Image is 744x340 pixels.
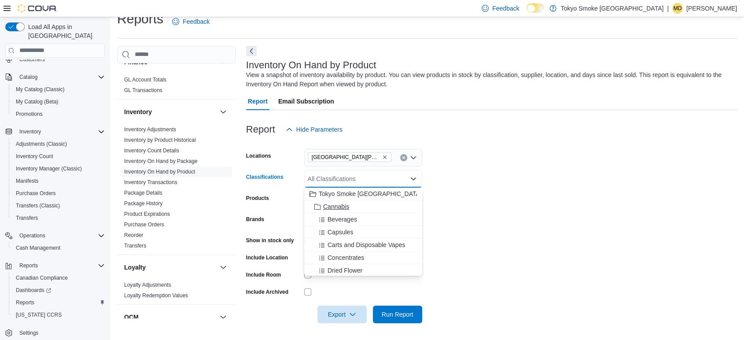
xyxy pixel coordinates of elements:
span: Settings [19,329,38,336]
a: Settings [16,328,42,338]
span: Inventory On Hand by Product [124,168,195,175]
span: Dried Flower [328,266,362,275]
h3: Inventory [124,107,152,116]
h3: OCM [124,313,139,322]
div: Inventory [117,124,236,255]
span: Inventory by Product Historical [124,137,196,144]
span: Package History [124,200,162,207]
span: London Byron Village [308,152,391,162]
button: Hide Parameters [282,121,346,138]
a: Inventory On Hand by Package [124,158,198,164]
span: Inventory On Hand by Package [124,158,198,165]
div: View a snapshot of inventory availability by product. You can view products in stock by classific... [246,70,733,89]
span: My Catalog (Beta) [16,98,59,105]
span: Operations [16,230,105,241]
button: Canadian Compliance [9,272,108,284]
label: Include Room [246,271,281,278]
a: My Catalog (Classic) [12,84,68,95]
button: Catalog [16,72,41,82]
a: Feedback [169,13,213,30]
a: Canadian Compliance [12,273,71,283]
span: Settings [16,327,105,338]
span: Loyalty Adjustments [124,281,171,288]
span: Inventory Transactions [124,179,177,186]
span: Dashboards [16,287,51,294]
span: Hide Parameters [296,125,343,134]
button: Cannabis [304,200,422,213]
a: Product Expirations [124,211,170,217]
button: Reports [2,259,108,272]
span: Reorder [124,232,143,239]
a: Transfers [12,213,41,223]
span: Product Expirations [124,211,170,218]
a: Inventory On Hand by Product [124,169,195,175]
span: Cannabis [323,202,349,211]
span: [US_STATE] CCRS [16,311,62,318]
button: Inventory [124,107,216,116]
a: Inventory Transactions [124,179,177,185]
span: Inventory Adjustments [124,126,176,133]
p: Tokyo Smoke [GEOGRAPHIC_DATA] [561,3,664,14]
span: Adjustments (Classic) [12,139,105,149]
button: Cash Management [9,242,108,254]
span: Reports [16,260,105,271]
a: [US_STATE] CCRS [12,310,65,320]
button: Settings [2,326,108,339]
button: Catalog [2,71,108,83]
span: Cash Management [12,243,105,253]
span: Loyalty Redemption Values [124,292,188,299]
span: Promotions [12,109,105,119]
span: Capsules [328,228,353,237]
span: Transfers [12,213,105,223]
label: Include Archived [246,288,288,296]
a: Loyalty Adjustments [124,282,171,288]
a: Transfers (Classic) [12,200,63,211]
span: My Catalog (Beta) [12,96,105,107]
p: | [667,3,669,14]
a: Inventory by Product Historical [124,137,196,143]
a: My Catalog (Beta) [12,96,62,107]
a: GL Transactions [124,87,162,93]
span: My Catalog (Classic) [16,86,65,93]
button: Loyalty [124,263,216,272]
span: Cash Management [16,244,60,251]
a: Inventory Count Details [124,148,179,154]
span: Beverages [328,215,357,224]
span: Transfers (Classic) [12,200,105,211]
span: Tokyo Smoke [GEOGRAPHIC_DATA] [319,189,422,198]
button: Customers [2,53,108,66]
button: Finance [218,57,228,67]
button: Dried Flower [304,264,422,277]
button: Export [317,306,367,323]
span: Report [248,92,268,110]
button: Capsules [304,226,422,239]
a: Reports [12,297,38,308]
a: Inventory Count [12,151,57,162]
span: Catalog [16,72,105,82]
button: OCM [218,312,228,322]
span: Inventory Count [12,151,105,162]
span: Operations [19,232,45,239]
span: Package Details [124,189,162,196]
span: MD [674,3,682,14]
span: Transfers [16,214,38,222]
button: Beverages [304,213,422,226]
img: Cova [18,4,57,13]
span: Inventory [16,126,105,137]
a: Purchase Orders [124,222,164,228]
a: GL Account Totals [124,77,166,83]
h3: Inventory On Hand by Product [246,60,376,70]
a: Customers [16,54,48,65]
span: Adjustments (Classic) [16,140,67,148]
span: Promotions [16,111,43,118]
button: Open list of options [410,154,417,161]
button: Clear input [400,154,407,161]
button: Operations [2,229,108,242]
div: Matthew Dodgson [672,3,683,14]
span: GL Transactions [124,87,162,94]
span: Feedback [183,17,210,26]
p: [PERSON_NAME] [686,3,737,14]
span: Reports [19,262,38,269]
label: Include Location [246,254,288,261]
